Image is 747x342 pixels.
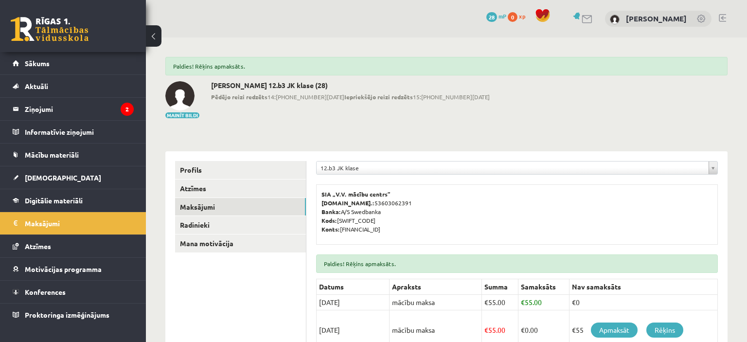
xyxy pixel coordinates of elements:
a: Maksājumi [175,198,306,216]
a: 12.b3 JK klase [317,162,717,174]
span: [DEMOGRAPHIC_DATA] [25,173,101,182]
span: Sākums [25,59,50,68]
span: € [484,325,488,334]
span: mP [498,12,506,20]
td: €0 [569,295,718,310]
span: Mācību materiāli [25,150,79,159]
a: Mana motivācija [175,234,306,252]
button: Mainīt bildi [165,112,199,118]
a: Motivācijas programma [13,258,134,280]
td: [DATE] [317,295,390,310]
a: Rēķins [646,323,683,338]
img: Ņikita Rjabcevs [165,81,195,110]
a: Proktoringa izmēģinājums [13,304,134,326]
span: 0 [508,12,517,22]
td: 55.00 [518,295,569,310]
th: Samaksāts [518,279,569,295]
th: Datums [317,279,390,295]
a: Konferences [13,281,134,303]
th: Nav samaksāts [569,279,718,295]
span: 12.b3 JK klase [320,162,705,174]
span: Aktuāli [25,82,48,90]
a: Digitālie materiāli [13,189,134,212]
a: Rīgas 1. Tālmācības vidusskola [11,17,89,41]
a: Aktuāli [13,75,134,97]
span: € [484,298,488,306]
a: Profils [175,161,306,179]
legend: Ziņojumi [25,98,134,120]
a: Atzīmes [13,235,134,257]
a: [DEMOGRAPHIC_DATA] [13,166,134,189]
span: xp [519,12,525,20]
th: Summa [482,279,518,295]
span: € [521,325,525,334]
div: Paldies! Rēķins apmaksāts. [316,254,718,273]
span: Digitālie materiāli [25,196,83,205]
span: Konferences [25,288,66,296]
a: Atzīmes [175,180,306,198]
legend: Maksājumi [25,212,134,234]
b: [DOMAIN_NAME].: [321,199,374,207]
b: Banka: [321,208,341,216]
th: Apraksts [390,279,482,295]
a: Radinieki [175,216,306,234]
span: Proktoringa izmēģinājums [25,310,109,319]
legend: Informatīvie ziņojumi [25,121,134,143]
a: Mācību materiāli [13,144,134,166]
span: Atzīmes [25,242,51,251]
img: Ņikita Rjabcevs [610,15,620,24]
a: Sākums [13,52,134,74]
b: Iepriekšējo reizi redzēts [344,93,413,101]
p: 53603062391 A/S Swedbanka [SWIFT_CODE] [FINANCIAL_ID] [321,190,712,234]
h2: [PERSON_NAME] 12.b3 JK klase (28) [211,81,490,90]
a: Maksājumi [13,212,134,234]
b: Pēdējo reizi redzēts [211,93,267,101]
a: 0 xp [508,12,530,20]
a: 28 mP [486,12,506,20]
span: € [521,298,525,306]
b: SIA „V.V. mācību centrs” [321,190,391,198]
a: [PERSON_NAME] [626,14,687,23]
span: 14:[PHONE_NUMBER][DATE] 15:[PHONE_NUMBER][DATE] [211,92,490,101]
i: 2 [121,103,134,116]
a: Ziņojumi2 [13,98,134,120]
b: Kods: [321,216,337,224]
span: Motivācijas programma [25,265,102,273]
a: Informatīvie ziņojumi [13,121,134,143]
td: 55.00 [482,295,518,310]
div: Paldies! Rēķins apmaksāts. [165,57,728,75]
b: Konts: [321,225,340,233]
td: mācību maksa [390,295,482,310]
a: Apmaksāt [591,323,638,338]
span: 28 [486,12,497,22]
